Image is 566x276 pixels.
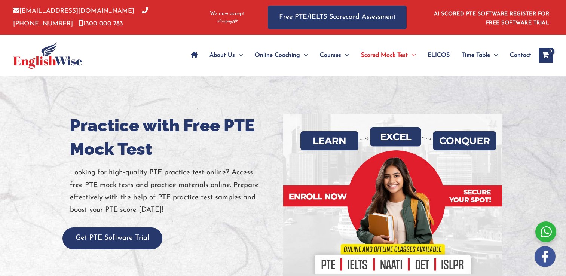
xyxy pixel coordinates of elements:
a: Scored Mock TestMenu Toggle [355,42,422,68]
a: Time TableMenu Toggle [456,42,504,68]
span: About Us [209,42,235,68]
a: [EMAIL_ADDRESS][DOMAIN_NAME] [13,8,134,14]
span: Online Coaching [255,42,300,68]
span: Menu Toggle [490,42,498,68]
a: Contact [504,42,531,68]
a: Online CoachingMenu Toggle [249,42,314,68]
span: Menu Toggle [341,42,349,68]
a: AI SCORED PTE SOFTWARE REGISTER FOR FREE SOFTWARE TRIAL [434,11,550,26]
span: Menu Toggle [408,42,416,68]
img: cropped-ew-logo [13,42,82,69]
a: Get PTE Software Trial [62,234,162,242]
span: Time Table [462,42,490,68]
img: Afterpay-Logo [217,19,238,24]
nav: Site Navigation: Main Menu [185,42,531,68]
a: View Shopping Cart, empty [539,48,553,63]
a: ELICOS [422,42,456,68]
a: 1300 000 783 [79,21,123,27]
a: CoursesMenu Toggle [314,42,355,68]
a: [PHONE_NUMBER] [13,8,148,27]
span: Menu Toggle [235,42,243,68]
span: Contact [510,42,531,68]
aside: Header Widget 1 [429,5,553,30]
p: Looking for high-quality PTE practice test online? Access free PTE mock tests and practice materi... [70,166,278,216]
span: ELICOS [428,42,450,68]
span: Menu Toggle [300,42,308,68]
span: We now accept [210,10,245,18]
button: Get PTE Software Trial [62,227,162,249]
span: Scored Mock Test [361,42,408,68]
span: Courses [320,42,341,68]
img: white-facebook.png [535,246,556,267]
h1: Practice with Free PTE Mock Test [70,114,278,161]
a: About UsMenu Toggle [204,42,249,68]
a: Free PTE/IELTS Scorecard Assessment [268,6,407,29]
